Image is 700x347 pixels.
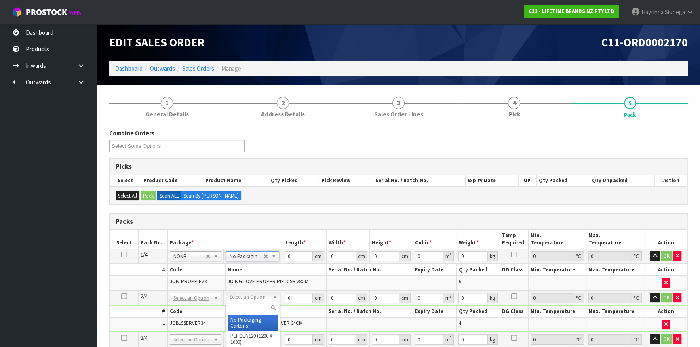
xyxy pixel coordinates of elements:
[518,175,536,186] th: UP
[181,191,241,201] label: Scan By [PERSON_NAME]
[110,230,139,249] th: Select
[529,8,614,15] strong: C11 - LIFETIME BRANDS NZ PTY LTD
[26,7,67,17] span: ProStock
[268,175,319,186] th: Qty Picked
[631,293,642,303] div: ℃
[116,218,681,225] h3: Packs
[163,278,165,285] span: 1
[116,163,681,170] h3: Picks
[141,191,156,201] button: Pack
[661,334,672,344] button: OK
[631,334,642,345] div: ℃
[326,264,413,276] th: Serial No. / Batch No.
[586,230,644,249] th: Max. Temperature
[167,264,225,276] th: Code
[163,320,165,326] span: 1
[459,278,461,285] span: 6
[631,251,642,261] div: ℃
[586,306,644,318] th: Max. Temperature
[661,293,672,303] button: OK
[313,251,324,261] div: cm
[157,191,181,201] label: Scan ALL
[413,230,456,249] th: Cubic
[399,334,411,345] div: cm
[313,334,324,345] div: cm
[173,335,211,345] span: Select an Option
[221,65,241,72] span: Manage
[644,306,687,318] th: Action
[644,264,687,276] th: Action
[665,8,685,16] span: Siuhega
[529,230,586,249] th: Min. Temperature
[508,97,520,109] span: 4
[110,175,141,186] th: Select
[488,251,498,261] div: kg
[228,331,278,347] li: PLT GEN120 (1200 X 1000)
[373,175,466,186] th: Serial No. / Batch No.
[141,293,148,300] span: 2/4
[644,230,687,249] th: Action
[536,175,590,186] th: Qty Packed
[465,175,518,186] th: Expiry Date
[500,306,529,318] th: DG Class
[661,251,672,261] button: OK
[173,252,206,261] span: NONE
[167,230,283,249] th: Package
[116,191,139,201] button: Select All
[399,293,411,303] div: cm
[508,110,520,118] span: Pick
[449,335,451,341] sup: 3
[228,315,278,331] li: No Packaging Cartons
[590,175,655,186] th: Qty Unpacked
[524,5,619,18] a: C11 - LIFETIME BRANDS NZ PTY LTD
[413,306,456,318] th: Expiry Date
[529,306,586,318] th: Min. Temperature
[161,97,173,109] span: 1
[529,264,586,276] th: Min. Temperature
[170,320,206,326] span: JOBLSSERVER34
[573,293,584,303] div: ℃
[356,293,367,303] div: cm
[109,35,205,50] span: Edit Sales Order
[326,230,369,249] th: Width
[399,251,411,261] div: cm
[456,230,500,249] th: Weight
[139,230,168,249] th: Pack No.
[110,264,167,276] th: #
[150,65,175,72] a: Outwards
[456,264,500,276] th: Qty Packed
[624,97,636,109] span: 5
[167,306,225,318] th: Code
[225,306,326,318] th: Name
[488,293,498,303] div: kg
[170,278,207,285] span: JOBLPROPPIE28
[500,264,529,276] th: DG Class
[230,292,270,302] span: Select an Option
[624,110,636,119] span: Pack
[356,334,367,345] div: cm
[313,293,324,303] div: cm
[141,175,203,186] th: Product Code
[500,230,529,249] th: Temp. Required
[641,8,664,16] span: Hayrinna
[488,334,498,345] div: kg
[573,251,584,261] div: ℃
[228,278,308,285] span: JO BIG LOVE PROPER PIE DISH 28CM
[449,294,451,299] sup: 3
[225,264,326,276] th: Name
[141,334,148,341] span: 3/4
[356,251,367,261] div: cm
[369,230,413,249] th: Height
[326,306,413,318] th: Serial No. / Batch No.
[449,252,451,257] sup: 3
[141,251,148,258] span: 1/4
[586,264,644,276] th: Max. Temperature
[110,306,167,318] th: #
[261,110,305,118] span: Address Details
[392,97,405,109] span: 3
[173,293,211,303] span: Select an Option
[230,252,264,261] span: No Packaging Cartons
[413,264,456,276] th: Expiry Date
[443,251,454,261] div: m
[283,230,326,249] th: Length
